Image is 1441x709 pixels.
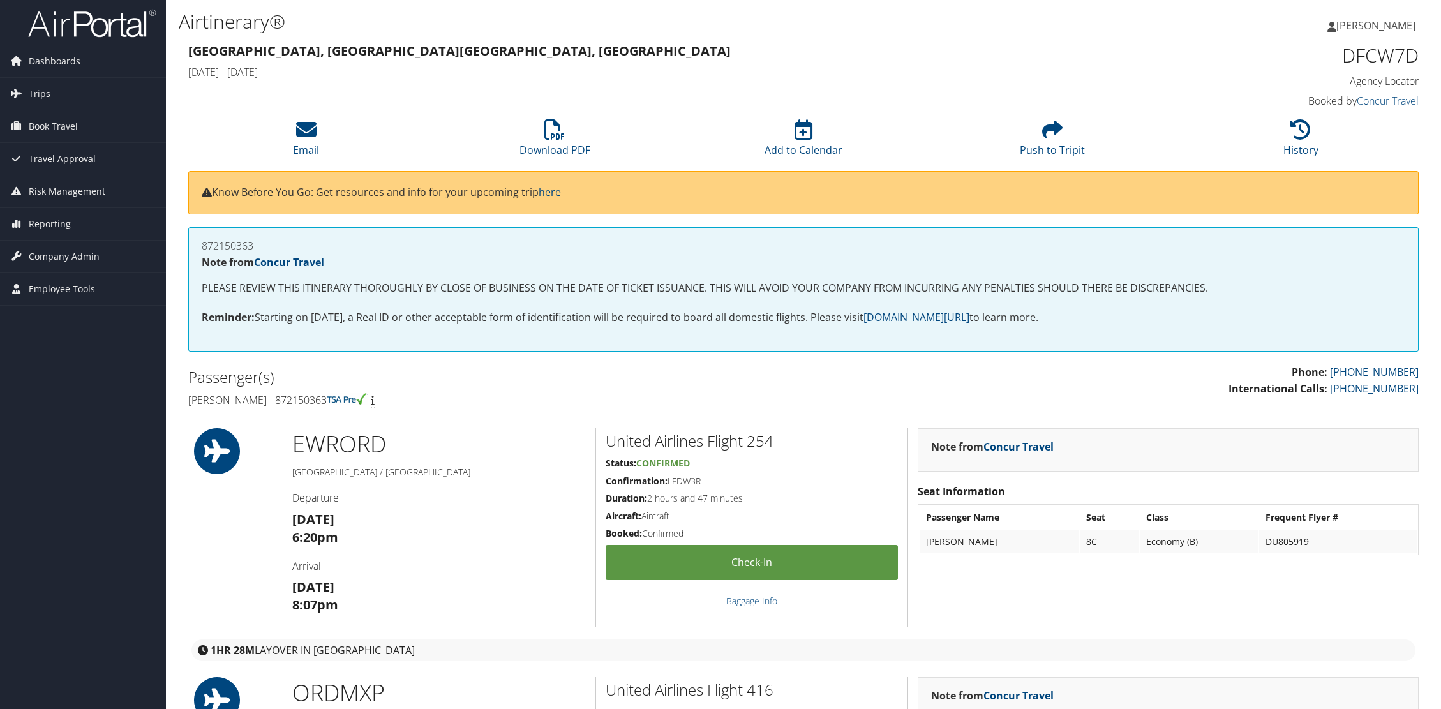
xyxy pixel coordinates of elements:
[606,475,668,487] strong: Confirmation:
[292,596,338,613] strong: 8:07pm
[606,510,899,523] h5: Aircraft
[920,530,1078,553] td: [PERSON_NAME]
[931,440,1054,454] strong: Note from
[1283,126,1318,157] a: History
[327,393,368,405] img: tsa-precheck.png
[863,310,969,324] a: [DOMAIN_NAME][URL]
[202,184,1405,201] p: Know Before You Go: Get resources and info for your upcoming trip
[726,595,777,607] a: Baggage Info
[202,310,255,324] strong: Reminder:
[606,457,636,469] strong: Status:
[29,110,78,142] span: Book Travel
[29,241,100,272] span: Company Admin
[920,506,1078,529] th: Passenger Name
[606,492,647,504] strong: Duration:
[636,457,690,469] span: Confirmed
[292,511,334,528] strong: [DATE]
[606,527,642,539] strong: Booked:
[1080,506,1139,529] th: Seat
[606,510,641,522] strong: Aircraft:
[202,280,1405,297] p: PLEASE REVIEW THIS ITINERARY THOROUGHLY BY CLOSE OF BUSINESS ON THE DATE OF TICKET ISSUANCE. THIS...
[1330,382,1419,396] a: [PHONE_NUMBER]
[1126,94,1419,108] h4: Booked by
[983,689,1054,703] a: Concur Travel
[1020,126,1085,157] a: Push to Tripit
[1336,19,1415,33] span: [PERSON_NAME]
[202,310,1405,326] p: Starting on [DATE], a Real ID or other acceptable form of identification will be required to boar...
[29,208,71,240] span: Reporting
[1259,506,1417,529] th: Frequent Flyer #
[292,578,334,595] strong: [DATE]
[983,440,1054,454] a: Concur Travel
[29,143,96,175] span: Travel Approval
[606,475,899,488] h5: LFDW3R
[931,689,1054,703] strong: Note from
[1140,506,1258,529] th: Class
[292,677,586,709] h1: ORD MXP
[29,45,80,77] span: Dashboards
[188,42,731,59] strong: [GEOGRAPHIC_DATA], [GEOGRAPHIC_DATA] [GEOGRAPHIC_DATA], [GEOGRAPHIC_DATA]
[918,484,1005,498] strong: Seat Information
[292,528,338,546] strong: 6:20pm
[1357,94,1419,108] a: Concur Travel
[202,241,1405,251] h4: 872150363
[1126,74,1419,88] h4: Agency Locator
[606,527,899,540] h5: Confirmed
[1080,530,1139,553] td: 8C
[606,430,899,452] h2: United Airlines Flight 254
[1327,6,1428,45] a: [PERSON_NAME]
[606,679,899,701] h2: United Airlines Flight 416
[28,8,156,38] img: airportal-logo.png
[519,126,590,157] a: Download PDF
[29,175,105,207] span: Risk Management
[188,393,794,407] h4: [PERSON_NAME] - 872150363
[29,273,95,305] span: Employee Tools
[1330,365,1419,379] a: [PHONE_NUMBER]
[179,8,1012,35] h1: Airtinerary®
[254,255,324,269] a: Concur Travel
[765,126,842,157] a: Add to Calendar
[292,428,586,460] h1: EWR ORD
[1140,530,1258,553] td: Economy (B)
[188,366,794,388] h2: Passenger(s)
[292,559,586,573] h4: Arrival
[29,78,50,110] span: Trips
[1259,530,1417,553] td: DU805919
[292,466,586,479] h5: [GEOGRAPHIC_DATA] / [GEOGRAPHIC_DATA]
[293,126,319,157] a: Email
[1228,382,1327,396] strong: International Calls:
[606,492,899,505] h5: 2 hours and 47 minutes
[188,65,1107,79] h4: [DATE] - [DATE]
[202,255,324,269] strong: Note from
[1292,365,1327,379] strong: Phone:
[1126,42,1419,69] h1: DFCW7D
[606,545,899,580] a: Check-in
[292,491,586,505] h4: Departure
[211,643,255,657] strong: 1HR 28M
[539,185,561,199] a: here
[191,639,1415,661] div: layover in [GEOGRAPHIC_DATA]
